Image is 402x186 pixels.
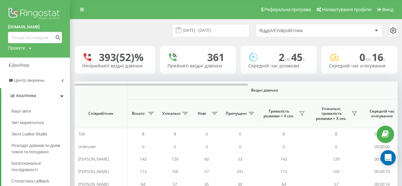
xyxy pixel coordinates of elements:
span: Нові [194,111,210,116]
span: 2 [279,50,291,64]
span: 0 [335,144,337,149]
span: 143 [280,156,287,162]
span: Унікальні, тривалість розмови > Х сек. [313,106,350,121]
span: 0 [359,50,372,64]
span: 16 [372,50,386,64]
div: Середній час очікування [329,63,390,69]
span: Звіти Looker Studio [11,131,47,137]
span: 100 [172,169,178,174]
div: 393 (52)% [99,51,144,63]
span: 8 [283,131,285,137]
span: Всього [130,111,146,116]
a: Багатоканальні послідовності [11,158,70,176]
span: 8 [142,131,144,137]
span: Реферальна програма [264,7,311,12]
span: 60 [204,156,209,162]
img: Ringostat logo [8,6,62,22]
div: Неприйняті вхідні дзвінки [82,63,147,69]
span: 45 [291,50,305,64]
div: Середній час розмови [248,63,309,69]
span: 113 [280,169,287,174]
span: 0 [142,144,144,149]
span: 8 [335,131,337,137]
span: Співробітник [80,111,121,116]
span: 0 [206,144,208,149]
span: Звіт маркетолога [11,120,44,126]
td: 00:00:16 [362,153,402,165]
span: 0 [239,144,241,149]
span: Ваші звіти [11,108,31,114]
span: [PERSON_NAME] [78,156,109,162]
a: Звіти Looker Studio [11,128,70,140]
span: Центр звернень [14,78,44,83]
span: Вихід [382,7,393,12]
span: Налаштування профілю [322,7,371,12]
a: Аналiтика [1,88,70,103]
span: 8 [174,131,176,137]
span: Багатоканальні послідовності [11,160,67,173]
span: 106 [78,131,85,137]
span: [PERSON_NAME] [78,169,109,174]
span: 100 [333,169,339,174]
td: 00:00:10 [362,165,402,178]
span: Вхідні дзвінки [144,88,385,93]
td: 00:00:16 [362,128,402,140]
span: Пропущені [226,111,247,116]
span: Unknown [78,144,96,149]
span: 0 [239,131,241,137]
span: c [303,56,305,63]
div: 361 [207,51,224,63]
div: Open Intercom Messenger [380,150,396,165]
span: 129 [172,156,178,162]
span: Тривалість розмови > Х сек. [261,109,297,119]
span: 143 [140,156,146,162]
span: c [383,56,386,63]
span: 6 [206,131,208,137]
span: 129 [333,156,339,162]
div: Відділ/Співробітник [259,28,335,33]
a: Звіт маркетолога [11,117,70,128]
span: Унікальні [162,111,181,116]
input: Пошук за номером [8,32,62,43]
span: Розподіл дзвінків по дням тижня та погодинно [11,142,67,155]
a: Розподіл дзвінків по дням тижня та погодинно [11,140,70,158]
span: 53 [238,156,242,162]
span: Середній час очікування [367,109,397,119]
a: [DOMAIN_NAME] [8,24,62,30]
span: 0 [174,144,176,149]
span: Дашборд [11,63,29,67]
span: 291 [237,169,243,174]
span: Статистика callback [11,178,49,184]
div: Прийняті вхідні дзвінки [167,63,228,69]
a: Ваші звіти [11,106,70,117]
span: 113 [140,169,146,174]
span: Аналiтика [16,93,36,98]
td: 00:00:00 [362,140,402,153]
span: хв [284,56,291,63]
span: 0 [283,144,285,149]
div: Проекти [8,45,25,51]
span: 57 [204,169,209,174]
span: хв [365,56,372,63]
